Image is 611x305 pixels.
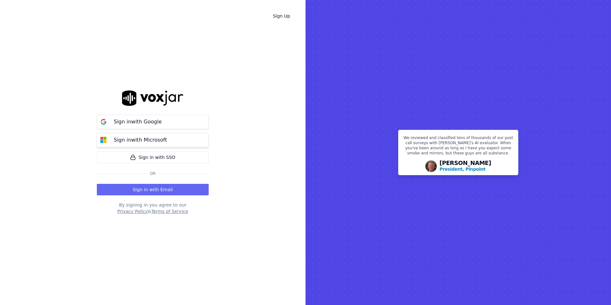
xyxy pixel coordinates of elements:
div: [PERSON_NAME] [439,160,491,172]
span: Or [147,171,158,176]
p: Sign in with Google [114,118,162,126]
a: Sign in with SSO [97,151,209,163]
button: Sign in with Email [97,184,209,195]
p: President, Pinpoint [439,166,485,172]
p: We reviewed and classified tens of thousands of our post call surveys with [PERSON_NAME]'s AI eva... [402,135,514,158]
a: Sign Up [268,10,295,22]
button: Sign inwith Google [97,115,209,129]
button: Sign inwith Microsoft [97,133,209,147]
img: google Sign in button [97,115,110,128]
img: Avatar [425,160,437,172]
div: By signing in you agree to our & [97,202,209,215]
p: Sign in with Microsoft [114,136,167,144]
button: Privacy Policy [117,208,148,215]
img: logo [122,90,183,106]
img: microsoft Sign in button [97,134,110,146]
button: Terms of Service [151,208,188,215]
